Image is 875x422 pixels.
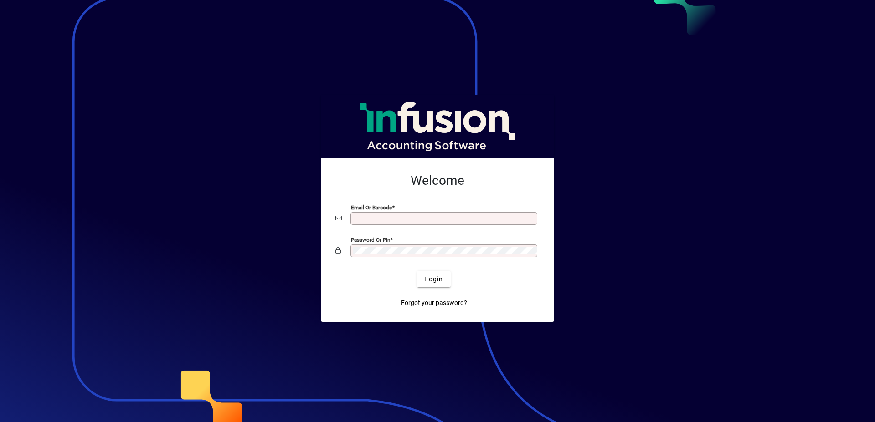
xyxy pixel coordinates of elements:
[335,173,540,188] h2: Welcome
[397,295,471,311] a: Forgot your password?
[401,298,467,308] span: Forgot your password?
[424,275,443,284] span: Login
[351,204,392,211] mat-label: Email or Barcode
[417,271,450,287] button: Login
[351,237,390,243] mat-label: Password or Pin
